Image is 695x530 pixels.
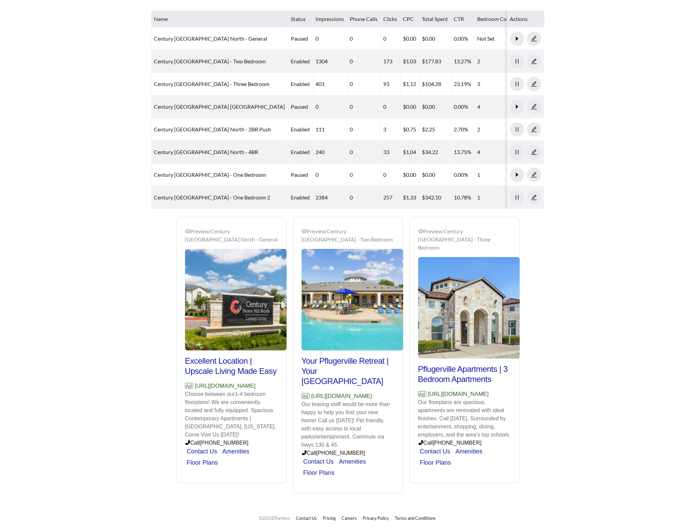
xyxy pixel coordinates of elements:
[381,141,401,164] td: 33
[451,73,475,96] td: 23.19%
[313,96,347,118] td: 0
[527,145,541,159] button: edit
[420,448,450,455] a: Contact Us
[475,27,518,50] td: Not Set
[510,58,524,64] span: pause
[302,356,394,386] h2: Your Pflugerville Retreat | Your [GEOGRAPHIC_DATA]
[418,229,424,234] span: eye
[185,249,287,351] img: Preview_Century Stone Hill North - General
[291,58,310,64] span: enabled
[510,168,524,182] button: caret-right
[510,126,524,132] span: pause
[154,58,266,64] a: Century [GEOGRAPHIC_DATA] - Two Bedroom
[510,149,524,155] span: pause
[418,440,424,445] span: phone
[347,11,381,27] th: Phone Calls
[420,118,451,141] td: $2.25
[154,81,270,87] a: Century [GEOGRAPHIC_DATA] - Three Bedroom
[401,50,420,73] td: $1.03
[527,194,541,200] a: edit
[420,96,451,118] td: $0.00
[381,118,401,141] td: 3
[510,36,524,42] span: caret-right
[303,469,334,476] a: Floor Plans
[420,186,451,209] td: $342.10
[363,515,389,521] a: Privacy Policy
[185,356,278,376] h2: Excellent Location | Upscale Living Made Easy
[475,73,518,96] td: 3
[154,103,285,110] a: Century [GEOGRAPHIC_DATA] [GEOGRAPHIC_DATA]
[510,194,524,200] span: pause
[313,11,347,27] th: Impressions
[475,118,518,141] td: 2
[510,77,524,91] button: pause
[347,27,381,50] td: 0
[527,149,541,155] a: edit
[527,103,541,110] a: edit
[401,27,420,50] td: $0.00
[401,96,420,118] td: $0.00
[302,450,307,455] span: phone
[381,96,401,118] td: 0
[475,186,518,209] td: 1
[451,96,475,118] td: 0.00%
[347,164,381,186] td: 0
[302,392,394,401] p: [URL][DOMAIN_NAME]
[339,458,366,465] a: Amenities
[527,54,541,68] button: edit
[291,103,308,110] span: paused
[451,118,475,141] td: 2.70%
[527,81,541,87] span: edit
[527,122,541,136] button: edit
[291,194,310,200] span: enabled
[185,229,190,234] span: eye
[510,31,524,46] button: caret-right
[527,194,541,200] span: edit
[527,126,541,132] a: edit
[313,141,347,164] td: 240
[259,515,290,521] span: © 2025 Effortless
[403,16,414,22] span: CPC
[187,448,217,455] a: Contact Us
[451,186,475,209] td: 10.78%
[475,96,518,118] td: 4
[154,171,266,178] a: Century [GEOGRAPHIC_DATA] - One Bedroom
[510,122,524,136] button: pause
[347,96,381,118] td: 0
[527,35,541,42] a: edit
[302,449,394,457] p: Call [PHONE_NUMBER]
[381,164,401,186] td: 0
[420,164,451,186] td: $0.00
[451,50,475,73] td: 13.27%
[302,400,394,449] p: Our leasing staff would be more than happy to help you find your new home! Call us [DATE]! Pet fr...
[527,104,541,110] span: edit
[475,11,518,27] th: Bedroom Count
[347,186,381,209] td: 0
[454,16,464,22] span: CTR
[381,27,401,50] td: 0
[527,168,541,182] button: edit
[185,390,278,439] p: Choose between our1-4 bedroom floorplans! We are conveniently located and fully equipped. Spaciou...
[185,382,278,390] p: [URL][DOMAIN_NAME]
[510,81,524,87] span: pause
[527,190,541,205] button: edit
[418,390,511,399] p: [URL][DOMAIN_NAME]
[475,50,518,73] td: 2
[347,73,381,96] td: 0
[527,36,541,42] span: edit
[455,448,483,455] a: Amenities
[510,54,524,68] button: pause
[288,11,313,27] th: Status
[420,141,451,164] td: $34.22
[185,439,278,447] p: Call [PHONE_NUMBER]
[313,164,347,186] td: 0
[401,186,420,209] td: $1.33
[527,58,541,64] a: edit
[303,458,334,465] a: Contact Us
[302,229,307,234] span: eye
[418,439,511,447] p: Call [PHONE_NUMBER]
[510,104,524,110] span: caret-right
[401,118,420,141] td: $0.75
